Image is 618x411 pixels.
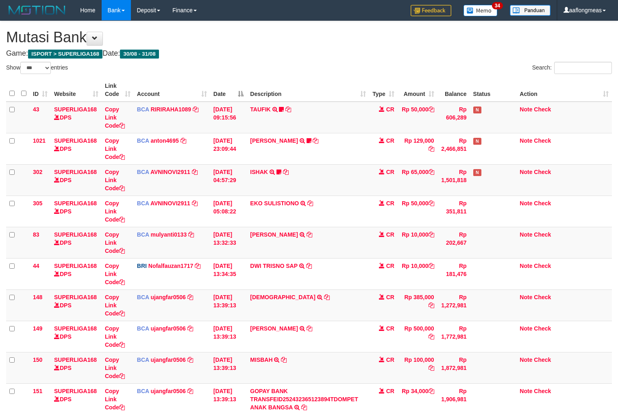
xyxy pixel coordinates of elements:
td: DPS [51,102,102,133]
a: SUPERLIGA168 [54,325,97,332]
a: EKO SULISTIONO [250,200,299,207]
h1: Mutasi Bank [6,29,612,46]
span: 44 [33,263,39,269]
a: Copy GOPAY BANK TRANSFEID252432365123894TDOMPET ANAK BANGSA to clipboard [301,404,307,411]
a: Copy ujangfar0506 to clipboard [187,357,193,363]
a: Copy EKO SULISTIONO to clipboard [307,200,313,207]
a: AVNINOVI2911 [150,200,190,207]
a: AVNINOVI2911 [150,169,190,175]
span: BCA [137,357,149,363]
a: Copy SULTAN HUSEN to clipboard [307,231,312,238]
a: Copy ISHAK to clipboard [283,169,289,175]
a: Copy Rp 10,000 to clipboard [429,231,434,238]
span: 83 [33,231,39,238]
td: Rp 1,501,818 [437,164,470,196]
td: [DATE] 09:15:56 [210,102,247,133]
a: Check [534,294,551,300]
span: 43 [33,106,39,113]
a: Check [534,200,551,207]
th: Balance [437,78,470,102]
th: Link Code: activate to sort column ascending [102,78,134,102]
a: Note [520,231,532,238]
a: Check [534,388,551,394]
span: CR [386,106,394,113]
span: 1021 [33,137,46,144]
td: Rp 100,000 [398,352,437,383]
th: Action: activate to sort column ascending [516,78,612,102]
th: Description: activate to sort column ascending [247,78,369,102]
a: ISHAK [250,169,268,175]
a: TAUFIK [250,106,270,113]
span: 150 [33,357,42,363]
a: Copy anton4695 to clipboard [181,137,186,144]
td: [DATE] 13:34:35 [210,258,247,289]
td: Rp 385,000 [398,289,437,321]
td: Rp 2,466,851 [437,133,470,164]
a: Note [520,106,532,113]
a: SUPERLIGA168 [54,231,97,238]
a: Copy MISBAH to clipboard [281,357,287,363]
td: DPS [51,258,102,289]
span: BCA [137,200,149,207]
td: Rp 351,811 [437,196,470,227]
a: Copy Link Code [105,231,125,254]
td: Rp 202,667 [437,227,470,258]
span: BCA [137,325,149,332]
a: Note [520,169,532,175]
span: ISPORT > SUPERLIGA168 [28,50,102,59]
td: DPS [51,289,102,321]
a: SUPERLIGA168 [54,106,97,113]
td: [DATE] 04:57:29 [210,164,247,196]
a: mulyanti0133 [150,231,187,238]
span: 305 [33,200,42,207]
td: DPS [51,352,102,383]
label: Search: [532,62,612,74]
a: Note [520,325,532,332]
a: Check [534,231,551,238]
td: Rp 606,289 [437,102,470,133]
span: CR [386,357,394,363]
a: SUPERLIGA168 [54,137,97,144]
img: Button%20Memo.svg [463,5,498,16]
span: CR [386,231,394,238]
a: Copy ROSYID FIKRI to clipboard [307,325,312,332]
a: SUPERLIGA168 [54,388,97,394]
td: Rp 65,000 [398,164,437,196]
td: [DATE] 13:39:13 [210,289,247,321]
td: [DATE] 13:39:13 [210,321,247,352]
a: MISBAH [250,357,272,363]
a: Nofalfauzan1717 [148,263,193,269]
a: Copy ujangfar0506 to clipboard [187,325,193,332]
span: CR [386,388,394,394]
a: Copy TAUFIK to clipboard [285,106,291,113]
span: Has Note [473,138,481,145]
td: Rp 10,000 [398,258,437,289]
a: GOPAY BANK TRANSFEID252432365123894TDOMPET ANAK BANGSA [250,388,358,411]
td: DPS [51,133,102,164]
span: Has Note [473,107,481,113]
a: Copy Link Code [105,169,125,191]
span: CR [386,263,394,269]
a: ujangfar0506 [150,388,185,394]
a: Note [520,357,532,363]
a: Copy Link Code [105,325,125,348]
span: CR [386,137,394,144]
td: Rp 50,000 [398,196,437,227]
span: CR [386,325,394,332]
a: ujangfar0506 [150,357,185,363]
a: Copy Link Code [105,137,125,160]
select: Showentries [20,62,51,74]
td: Rp 1,272,981 [437,289,470,321]
a: Check [534,169,551,175]
td: [DATE] 05:08:22 [210,196,247,227]
a: Copy Rp 50,000 to clipboard [429,200,434,207]
th: Date: activate to sort column descending [210,78,247,102]
td: Rp 500,000 [398,321,437,352]
a: Copy Link Code [105,263,125,285]
a: Copy Link Code [105,388,125,411]
span: BCA [137,106,149,113]
a: Copy SRI BASUKI to clipboard [313,137,318,144]
span: CR [386,169,394,175]
img: panduan.png [510,5,551,16]
a: anton4695 [150,137,178,144]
